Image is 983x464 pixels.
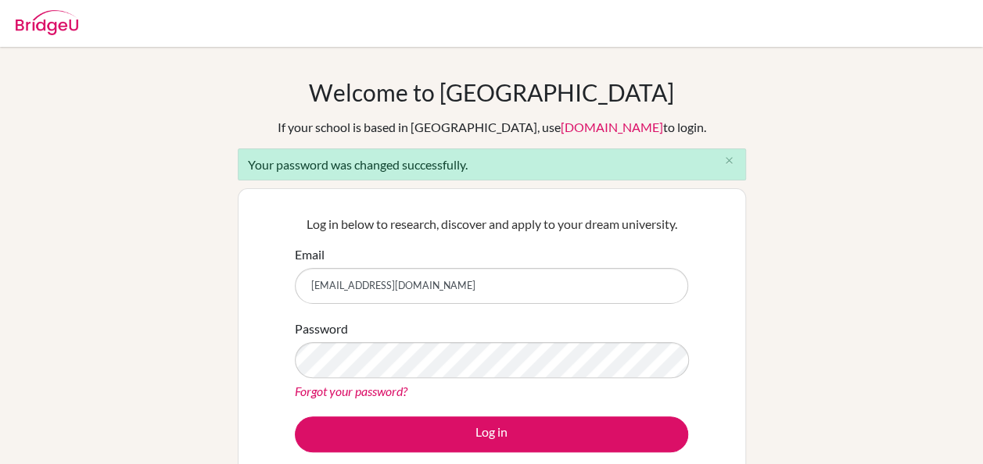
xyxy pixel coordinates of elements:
label: Password [295,319,348,338]
h1: Welcome to [GEOGRAPHIC_DATA] [309,78,674,106]
label: Email [295,245,325,264]
img: Bridge-U [16,10,78,35]
a: [DOMAIN_NAME] [561,120,663,134]
p: Log in below to research, discover and apply to your dream university. [295,215,688,234]
i: close [723,155,735,166]
button: Close [714,149,745,173]
button: Log in [295,416,688,452]
a: Forgot your password? [295,384,407,398]
div: If your school is based in [GEOGRAPHIC_DATA], use to login. [278,118,706,137]
div: Your password was changed successfully. [238,148,746,180]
